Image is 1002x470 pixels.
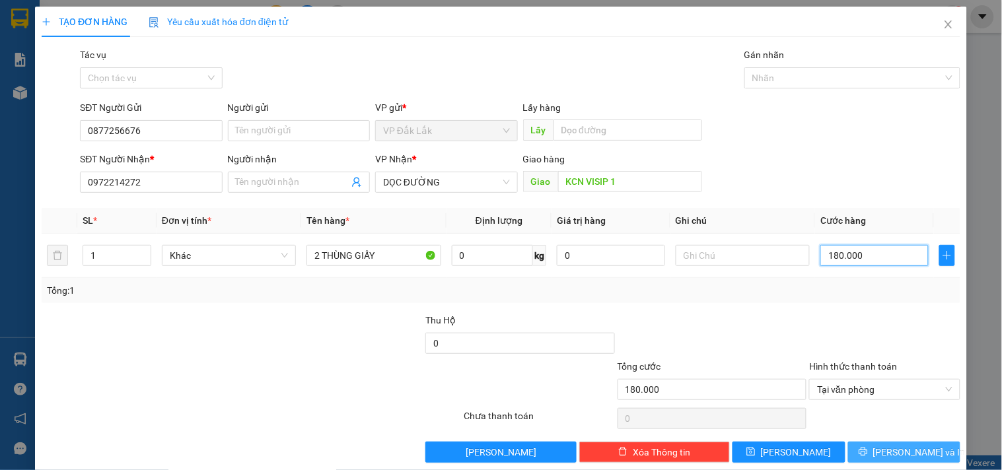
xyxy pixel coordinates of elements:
[466,445,536,459] span: [PERSON_NAME]
[162,215,211,226] span: Đơn vị tính
[47,245,68,266] button: delete
[930,7,967,44] button: Close
[523,119,554,141] span: Lấy
[817,380,952,399] span: Tại văn phòng
[83,215,93,226] span: SL
[746,447,756,457] span: save
[523,102,561,113] span: Lấy hàng
[939,245,955,266] button: plus
[633,445,690,459] span: Xóa Thông tin
[425,315,456,325] span: Thu Hộ
[820,215,866,226] span: Cước hàng
[554,119,702,141] input: Dọc đường
[170,246,288,265] span: Khác
[383,172,509,192] span: DỌC ĐƯỜNG
[149,17,159,28] img: icon
[80,50,106,60] label: Tác vụ
[228,152,370,166] div: Người nhận
[557,215,606,226] span: Giá trị hàng
[42,17,127,27] span: TẠO ĐƠN HÀNG
[523,154,565,164] span: Giao hàng
[462,409,616,432] div: Chưa thanh toán
[676,245,810,266] input: Ghi Chú
[618,447,627,457] span: delete
[47,283,388,298] div: Tổng: 1
[42,17,51,26] span: plus
[476,215,522,226] span: Định lượng
[375,154,412,164] span: VP Nhận
[425,442,576,463] button: [PERSON_NAME]
[228,100,370,115] div: Người gửi
[383,121,509,141] span: VP Đắk Lắk
[149,17,288,27] span: Yêu cầu xuất hóa đơn điện tử
[618,361,661,372] span: Tổng cước
[873,445,966,459] span: [PERSON_NAME] và In
[375,100,517,115] div: VP gửi
[533,245,546,266] span: kg
[809,361,897,372] label: Hình thức thanh toán
[670,208,815,234] th: Ghi chú
[940,250,954,261] span: plus
[744,50,785,60] label: Gán nhãn
[523,171,558,192] span: Giao
[80,100,222,115] div: SĐT Người Gửi
[558,171,702,192] input: Dọc đường
[306,245,441,266] input: VD: Bàn, Ghế
[351,177,362,187] span: user-add
[848,442,960,463] button: printer[PERSON_NAME] và In
[306,215,349,226] span: Tên hàng
[557,245,665,266] input: 0
[943,19,954,30] span: close
[579,442,730,463] button: deleteXóa Thông tin
[733,442,845,463] button: save[PERSON_NAME]
[761,445,832,459] span: [PERSON_NAME]
[80,152,222,166] div: SĐT Người Nhận
[859,447,868,457] span: printer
